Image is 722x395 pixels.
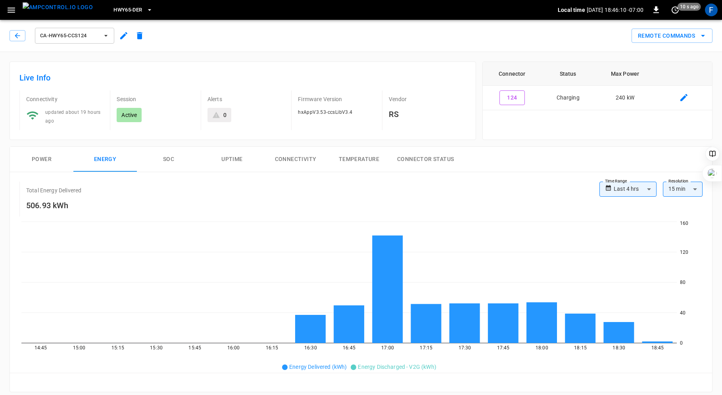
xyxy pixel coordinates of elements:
tspan: 80 [680,280,686,285]
tspan: 18:30 [613,345,625,351]
th: Status [541,62,595,86]
h6: 506.93 kWh [26,199,81,212]
button: set refresh interval [669,4,682,16]
tspan: 15:45 [188,345,201,351]
h6: Live Info [19,71,466,84]
tspan: 18:15 [574,345,587,351]
p: [DATE] 18:46:10 -07:00 [587,6,643,14]
button: SOC [137,147,200,172]
tspan: 15:30 [150,345,163,351]
table: connector table [483,62,712,110]
th: Max Power [595,62,656,86]
div: profile-icon [705,4,718,16]
button: 124 [499,90,525,105]
span: HWY65-DER [113,6,142,15]
button: HWY65-DER [110,2,156,18]
div: remote commands options [632,29,712,43]
tspan: 16:15 [266,345,278,351]
div: 15 min [663,182,703,197]
div: Last 4 hrs [614,182,657,197]
span: Energy Discharged - V2G (kWh) [358,364,436,370]
img: ampcontrol.io logo [23,2,93,12]
button: Uptime [200,147,264,172]
p: Total Energy Delivered [26,186,81,194]
span: 10 s ago [678,3,701,11]
tspan: 160 [680,221,688,226]
tspan: 18:45 [651,345,664,351]
p: Session [117,95,194,103]
span: ca-hwy65-ccs124 [40,31,99,40]
td: Charging [541,86,595,110]
tspan: 14:45 [35,345,47,351]
tspan: 40 [680,310,686,316]
tspan: 120 [680,249,688,255]
tspan: 16:45 [343,345,355,351]
tspan: 17:45 [497,345,510,351]
div: 0 [223,111,227,119]
th: Connector [483,62,541,86]
label: Resolution [668,178,688,184]
p: Connectivity [26,95,104,103]
tspan: 16:30 [304,345,317,351]
button: Remote Commands [632,29,712,43]
tspan: 18:00 [536,345,548,351]
button: Temperature [327,147,391,172]
button: Connector Status [391,147,460,172]
button: Power [10,147,73,172]
td: 240 kW [595,86,656,110]
h6: RS [389,108,466,121]
button: Connectivity [264,147,327,172]
span: hxAppV3.53-ccsLibV3.4 [298,109,352,115]
span: updated about 19 hours ago [45,109,101,124]
p: Firmware Version [298,95,375,103]
tspan: 17:30 [459,345,471,351]
label: Time Range [605,178,627,184]
tspan: 0 [680,340,683,346]
p: Active [121,111,137,119]
tspan: 17:15 [420,345,433,351]
span: Energy Delivered (kWh) [289,364,347,370]
tspan: 16:00 [227,345,240,351]
p: Alerts [207,95,285,103]
button: ca-hwy65-ccs124 [35,28,114,44]
tspan: 17:00 [381,345,394,351]
tspan: 15:00 [73,345,86,351]
button: Energy [73,147,137,172]
tspan: 15:15 [111,345,124,351]
p: Local time [558,6,585,14]
p: Vendor [389,95,466,103]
